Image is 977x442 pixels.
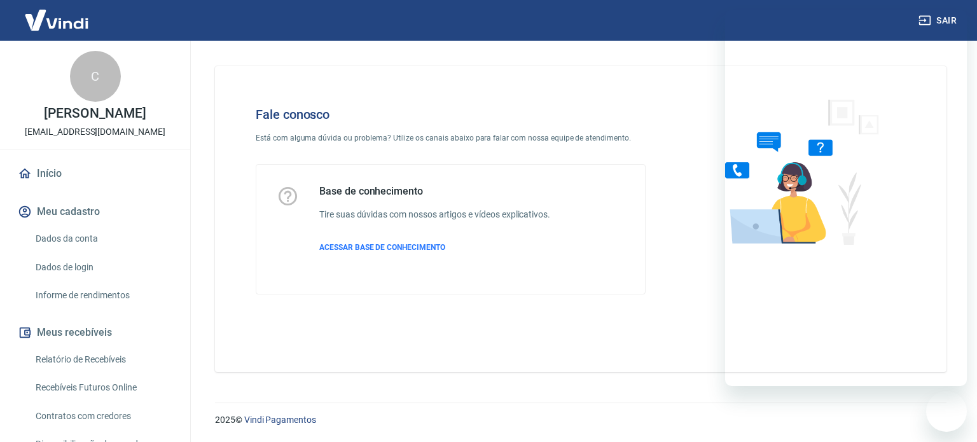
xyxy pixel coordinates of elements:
[725,10,967,386] iframe: Janela de mensagens
[15,160,175,188] a: Início
[256,107,646,122] h4: Fale conosco
[319,185,550,198] h5: Base de conhecimento
[31,347,175,373] a: Relatório de Recebíveis
[700,86,893,256] img: Fale conosco
[15,1,98,39] img: Vindi
[70,51,121,102] div: C
[31,282,175,308] a: Informe de rendimentos
[319,242,550,253] a: ACESSAR BASE DE CONHECIMENTO
[319,243,445,252] span: ACESSAR BASE DE CONHECIMENTO
[44,107,146,120] p: [PERSON_NAME]
[15,319,175,347] button: Meus recebíveis
[916,9,962,32] button: Sair
[319,208,550,221] h6: Tire suas dúvidas com nossos artigos e vídeos explicativos.
[31,254,175,280] a: Dados de login
[215,413,946,427] p: 2025 ©
[25,125,165,139] p: [EMAIL_ADDRESS][DOMAIN_NAME]
[31,375,175,401] a: Recebíveis Futuros Online
[31,403,175,429] a: Contratos com credores
[31,226,175,252] a: Dados da conta
[244,415,316,425] a: Vindi Pagamentos
[15,198,175,226] button: Meu cadastro
[256,132,646,144] p: Está com alguma dúvida ou problema? Utilize os canais abaixo para falar com nossa equipe de atend...
[926,391,967,432] iframe: Botão para abrir a janela de mensagens, conversa em andamento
